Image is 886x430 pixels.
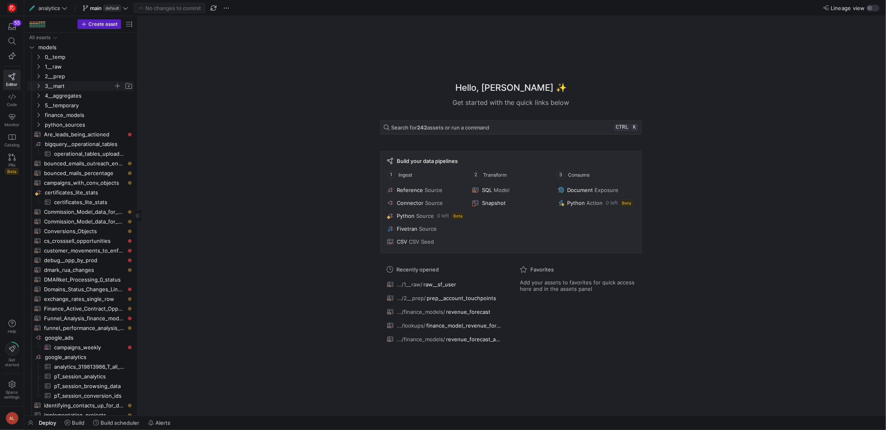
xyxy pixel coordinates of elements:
[27,62,134,71] div: Press SPACE to select this row.
[27,391,134,401] div: Press SPACE to select this row.
[44,265,125,275] span: dmark_rua_changes​​​​​​​​​​
[391,124,489,131] span: Search for assets or run a command
[3,316,21,337] button: Help
[556,185,637,195] button: DocumentExposure
[27,226,134,236] a: Conversions_Objects​​​​​​​​​​
[44,207,125,217] span: Commission_Model_data_for_AEs_and_SDRs_aeoutput​​​​​​​​​​
[27,401,134,410] div: Press SPACE to select this row.
[27,342,134,352] a: campaigns_weekly​​​​​​​​​
[385,198,466,208] button: ConnectorSource
[44,314,125,323] span: Funnel_Analysis_finance_model_table_output​​​​​​​​​​
[27,110,134,120] div: Press SPACE to select this row.
[385,307,504,317] button: .../finance_models/revenue_forecast
[27,42,134,52] div: Press SPACE to select this row.
[397,322,425,329] span: .../lookups/
[45,91,133,100] span: 4__aggregates
[482,187,492,193] span: SQL
[27,81,134,91] div: Press SPACE to select this row.
[90,5,102,11] span: main
[380,120,642,135] button: Search for242assets or run a commandctrlk
[44,304,125,313] span: Finance_Active_Contract_Opportunities_by_Product​​​​​​​​​​
[614,124,630,131] kbd: ctrl
[471,185,551,195] button: SQLModel
[6,412,19,425] div: AL
[7,329,17,334] span: Help
[27,236,134,246] a: cs_crosssell_opportunities​​​​​​​​​​
[27,352,134,362] div: Press SPACE to select this row.
[38,43,133,52] span: models
[4,122,19,127] span: Monitor
[27,323,134,333] a: funnel_performance_analysis__daily​​​​​​​​​​
[27,217,134,226] a: Commission_Model_data_for_AEs_and_SDRs_sdroutput​​​​​​​​​​
[27,362,134,372] a: analytics_319813986_T_all_events_all_websites​​​​​​​​​
[8,4,16,12] img: https://storage.googleapis.com/y42-prod-data-exchange/images/C0c2ZRu8XU2mQEXUlKrTCN4i0dD3czfOt8UZ...
[45,333,133,342] span: google_ads​​​​​​​​
[27,149,134,159] div: Press SPACE to select this row.
[27,372,134,381] a: pT_session_analytics​​​​​​​​​
[27,265,134,275] div: Press SPACE to select this row.
[27,265,134,275] a: dmark_rua_changes​​​​​​​​​​
[587,200,603,206] span: Action
[27,149,134,159] a: operational_tables_uploaded_conversions​​​​​​​​​
[27,178,134,188] a: campaigns_with_conv_objects​​​​​​​​​​
[425,200,443,206] span: Source
[45,101,133,110] span: 5__temporary
[4,142,19,147] span: Catalog
[45,52,133,62] span: 0__temp
[27,401,134,410] a: identifying_contacts_up_for_deletion​​​​​​​​​​
[27,323,134,333] div: Press SPACE to select this row.
[27,197,134,207] a: certificates_lite_stats​​​​​​​​​
[416,213,434,219] span: Source
[385,334,504,344] button: .../finance_models/revenue_forecast_aggregated
[27,207,134,217] div: Press SPACE to select this row.
[27,284,134,294] a: Domains_Status_Changes_Linked_to_Implementation_Projects​​​​​​​​​​
[45,62,133,71] span: 1__raw
[54,362,125,372] span: analytics_319813986_T_all_events_all_websites​​​​​​​​​
[397,213,415,219] span: Python
[396,266,439,273] span: Recently opened
[90,416,143,430] button: Build scheduler
[494,187,509,193] span: Model
[27,304,134,313] div: Press SPACE to select this row.
[27,275,134,284] a: DMARket_Processing_0_status​​​​​​​​​​
[44,227,125,236] span: Conversions_Objects​​​​​​​​​​
[6,82,18,87] span: Editor
[27,159,134,168] div: Press SPACE to select this row.
[29,5,35,11] span: 🧪
[38,5,60,11] span: analytics
[103,5,121,11] span: default
[27,178,134,188] div: Press SPACE to select this row.
[27,129,134,139] div: Press SPACE to select this row.
[27,255,134,265] div: Press SPACE to select this row.
[27,410,134,420] div: Press SPACE to select this row.
[45,140,133,149] span: bigquery__operational_tables​​​​​​​​
[27,71,134,81] div: Press SPACE to select this row.
[44,401,125,410] span: identifying_contacts_up_for_deletion​​​​​​​​​​
[385,293,504,303] button: .../2__prep/prep__account_touchpoints
[831,5,865,11] span: Lineage view
[397,225,417,232] span: Fivetran
[27,207,134,217] a: Commission_Model_data_for_AEs_and_SDRs_aeoutput​​​​​​​​​​
[5,357,19,367] span: Get started
[27,91,134,100] div: Press SPACE to select this row.
[27,129,134,139] a: Are_leads_being_actioned​​​​​​​​​​
[427,295,496,301] span: prep__account_touchpoints
[446,336,502,342] span: revenue_forecast_aggregated
[45,188,133,197] span: certificates_lite_stats​​​​​​​​
[437,213,449,219] span: 0 left
[44,169,125,178] span: bounced_mails_percentage​​​​​​​​​​
[425,187,442,193] span: Source
[44,256,125,265] span: debug__opp_by_prod​​​​​​​​​​
[27,313,134,323] a: Funnel_Analysis_finance_model_table_output​​​​​​​​​​
[27,255,134,265] a: debug__opp_by_prod​​​​​​​​​​
[27,381,134,391] div: Press SPACE to select this row.
[568,200,585,206] span: Python
[27,139,134,149] div: Press SPACE to select this row.
[27,381,134,391] a: pT_session_browsing_data​​​​​​​​​
[397,200,423,206] span: Connector
[101,420,139,426] span: Build scheduler
[3,410,21,427] button: AL
[44,275,125,284] span: DMARket_Processing_0_status​​​​​​​​​​
[54,372,125,381] span: pT_session_analytics​​​​​​​​​
[27,197,134,207] div: Press SPACE to select this row.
